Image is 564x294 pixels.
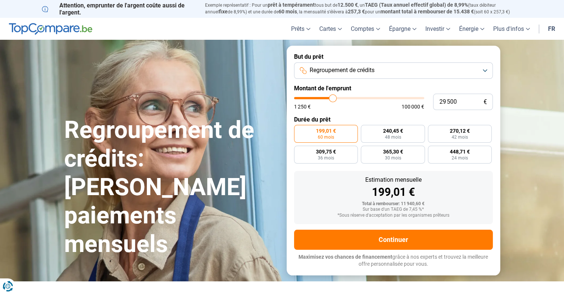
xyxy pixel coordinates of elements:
span: 270,12 € [450,128,470,133]
span: 100 000 € [402,104,424,109]
span: 448,71 € [450,149,470,154]
a: fr [544,18,560,40]
span: 48 mois [385,135,401,139]
div: *Sous réserve d'acceptation par les organismes prêteurs [300,213,487,218]
a: Comptes [346,18,385,40]
span: TAEG (Taux annuel effectif global) de 8,99% [365,2,468,8]
a: Épargne [385,18,421,40]
span: 1 250 € [294,104,311,109]
span: 24 mois [452,156,468,160]
label: But du prêt [294,53,493,60]
button: Continuer [294,230,493,250]
span: Regroupement de crédits [310,66,375,74]
img: TopCompare [9,23,92,35]
span: prêt à tempérament [268,2,315,8]
h1: Regroupement de crédits: [PERSON_NAME] paiements mensuels [64,116,278,259]
div: 199,01 € [300,187,487,198]
span: montant total à rembourser de 15.438 € [380,9,474,14]
span: fixe [219,9,228,14]
a: Prêts [287,18,315,40]
span: 12.500 € [337,2,358,8]
label: Durée du prêt [294,116,493,123]
span: 30 mois [385,156,401,160]
span: € [484,99,487,105]
p: Exemple représentatif : Pour un tous but de , un (taux débiteur annuel de 8,99%) et une durée de ... [205,2,522,15]
span: 309,75 € [316,149,336,154]
span: 240,45 € [383,128,403,133]
a: Cartes [315,18,346,40]
span: 42 mois [452,135,468,139]
p: grâce à nos experts et trouvez la meilleure offre personnalisée pour vous. [294,253,493,268]
div: Total à rembourser: 11 940,60 € [300,201,487,207]
a: Investir [421,18,455,40]
button: Regroupement de crédits [294,62,493,79]
span: 60 mois [278,9,297,14]
span: 36 mois [318,156,334,160]
span: 199,01 € [316,128,336,133]
span: Maximisez vos chances de financement [299,254,392,260]
a: Énergie [455,18,489,40]
a: Plus d'infos [489,18,534,40]
label: Montant de l'emprunt [294,85,493,92]
p: Attention, emprunter de l'argent coûte aussi de l'argent. [42,2,196,16]
div: Estimation mensuelle [300,177,487,183]
div: Sur base d'un TAEG de 7,45 %* [300,207,487,212]
span: 60 mois [318,135,334,139]
span: 257,3 € [348,9,365,14]
span: 365,30 € [383,149,403,154]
